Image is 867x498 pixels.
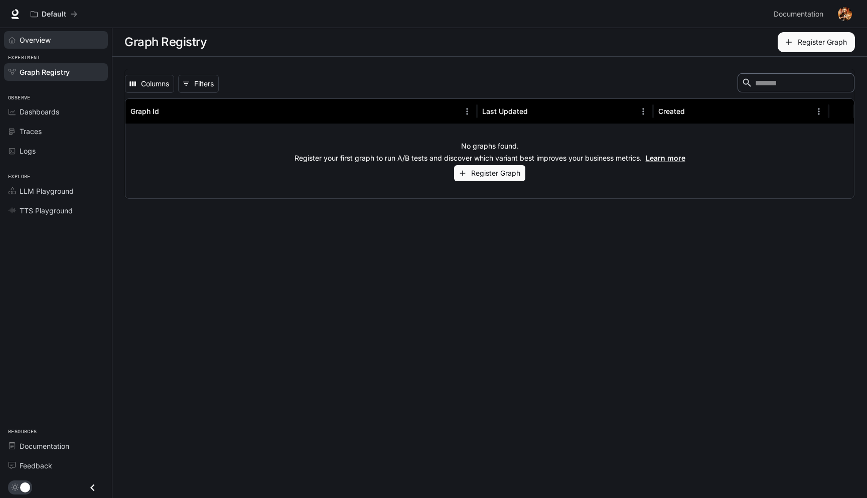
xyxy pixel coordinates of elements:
button: Select columns [125,75,174,93]
h1: Graph Registry [124,32,207,52]
span: Dark mode toggle [20,481,30,492]
span: Documentation [774,8,823,21]
p: Register your first graph to run A/B tests and discover which variant best improves your business... [295,153,685,163]
a: Graph Registry [4,63,108,81]
a: TTS Playground [4,202,108,219]
span: Traces [20,126,42,137]
span: Feedback [20,460,52,471]
button: Menu [636,104,651,119]
a: Documentation [4,437,108,455]
p: No graphs found. [461,141,519,151]
div: Last Updated [482,107,528,115]
a: Documentation [770,4,831,24]
span: Graph Registry [20,67,70,77]
button: Sort [160,104,175,119]
button: Sort [686,104,701,119]
button: Menu [811,104,826,119]
span: TTS Playground [20,205,73,216]
span: Documentation [20,441,69,451]
button: Menu [460,104,475,119]
a: Traces [4,122,108,140]
a: LLM Playground [4,182,108,200]
span: Logs [20,146,36,156]
a: Logs [4,142,108,160]
img: User avatar [838,7,852,21]
div: Created [658,107,685,115]
span: LLM Playground [20,186,74,196]
a: Feedback [4,457,108,474]
div: Graph Id [130,107,159,115]
a: Overview [4,31,108,49]
span: Dashboards [20,106,59,117]
a: Dashboards [4,103,108,120]
a: Learn more [646,154,685,162]
button: Show filters [178,75,219,93]
button: User avatar [835,4,855,24]
button: All workspaces [26,4,82,24]
button: Register Graph [454,165,525,182]
p: Default [42,10,66,19]
span: Overview [20,35,51,45]
button: Register Graph [778,32,855,52]
div: Search [738,73,854,94]
button: Close drawer [81,477,104,498]
button: Sort [529,104,544,119]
